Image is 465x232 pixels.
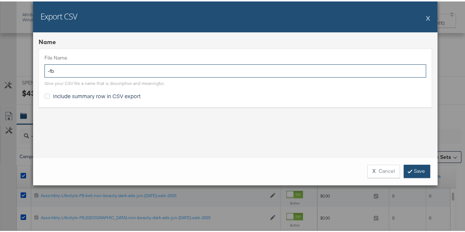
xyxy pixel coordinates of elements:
strong: X [372,166,376,173]
label: File Name [44,53,426,60]
div: Give your CSV file a name that is descriptive and meaningful. [44,79,164,85]
span: Include summary row in CSV export [53,91,141,98]
div: Name [39,36,432,45]
button: X [426,9,430,24]
button: XCancel [367,163,400,176]
h2: Export CSV [40,9,77,20]
a: Save [404,163,430,176]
